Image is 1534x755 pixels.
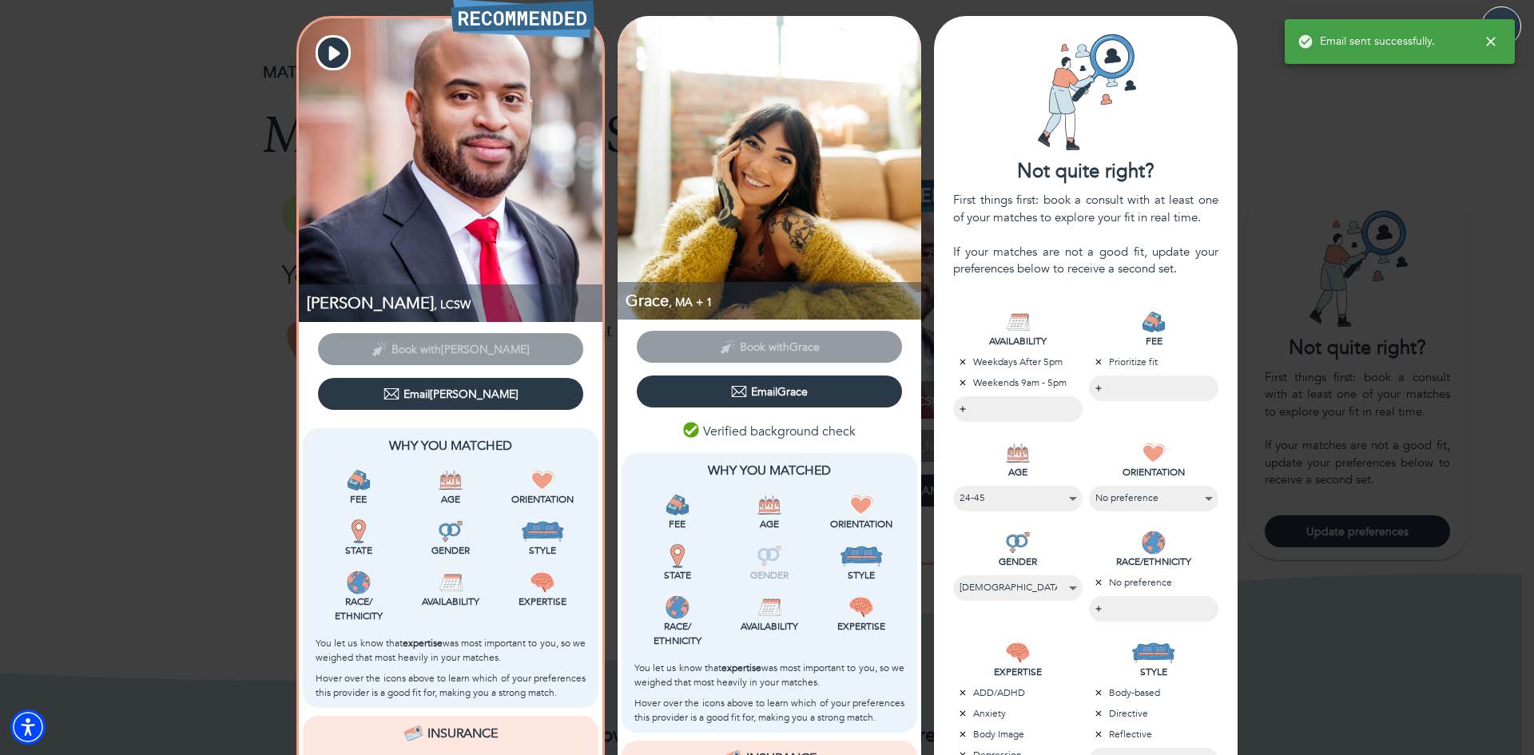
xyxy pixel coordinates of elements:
img: Fee [666,493,690,517]
p: Prioritize fit [1089,355,1218,369]
p: Availability [726,619,812,634]
p: Style [500,543,586,558]
img: Grace Lang profile [618,16,921,320]
img: Gender [439,519,463,543]
img: AVAILABILITY [1006,310,1030,334]
p: Anxiety [953,706,1083,721]
img: Style [521,519,565,543]
p: Hover over the icons above to learn which of your preferences this provider is a good fit for, ma... [634,696,904,725]
img: Expertise [531,570,554,594]
p: Hover over the icons above to learn which of your preferences this provider is a good fit for, ma... [316,671,586,700]
div: First things first: book a consult with at least one of your matches to explore your fit in real ... [953,192,1218,277]
div: Accessibility Menu [10,709,46,745]
img: Fee [347,468,371,492]
img: Jeffrey Brentley profile [299,18,602,322]
div: Email [PERSON_NAME] [383,386,519,402]
img: Race/<br />Ethnicity [347,570,371,594]
div: This provider is licensed to work in your state. [634,544,720,582]
p: Weekdays After 5pm [953,355,1083,369]
p: You let us know that was most important to you, so we weighed that most heavily in your matches. [316,636,586,665]
p: State [316,543,401,558]
img: State [347,519,371,543]
div: This provider is licensed to work in your state. [316,519,401,558]
p: MA, Coaching [626,290,921,312]
p: Age [407,492,493,507]
span: This provider has not yet shared their calendar link. Please email the provider to schedule [637,338,902,353]
b: expertise [721,662,761,674]
p: ORIENTATION [1089,465,1218,479]
p: No preference [1089,575,1218,590]
p: State [634,568,720,582]
img: Race/<br />Ethnicity [666,595,690,619]
p: [PERSON_NAME] [307,292,602,314]
p: AGE [953,465,1083,479]
img: Age [757,493,781,517]
p: Availability [407,594,493,609]
img: Gender [757,544,781,568]
p: FEE [1089,334,1218,348]
p: Why You Matched [316,436,586,455]
img: STYLE [1131,641,1175,665]
img: Availability [439,570,463,594]
img: Orientation [849,493,873,517]
img: Orientation [531,468,554,492]
img: AGE [1006,441,1030,465]
span: Email sent successfully. [1298,34,1435,50]
button: Email[PERSON_NAME] [318,378,583,410]
p: GENDER [953,554,1083,569]
img: State [666,544,690,568]
p: Race/ Ethnicity [316,594,401,623]
p: EXPERTISE [953,665,1083,679]
p: RACE/ETHNICITY [1089,554,1218,569]
p: Verified background check [683,422,856,441]
p: Age [726,517,812,531]
img: Age [439,468,463,492]
p: STYLE [1089,665,1218,679]
img: ORIENTATION [1142,441,1166,465]
p: Body Image [953,727,1083,741]
p: Weekends 9am - 5pm [953,376,1083,390]
img: Availability [757,595,781,619]
p: Style [819,568,904,582]
div: Not quite right? [934,158,1238,185]
p: Reflective [1089,727,1218,741]
span: , LCSW [434,297,471,312]
p: Fee [634,517,720,531]
img: Card icon [1026,32,1146,152]
p: Orientation [500,492,586,507]
p: Fee [316,492,401,507]
button: EmailGrace [637,376,902,407]
p: Directive [1089,706,1218,721]
img: Style [840,544,884,568]
p: Gender [407,543,493,558]
img: GENDER [1006,530,1030,554]
p: ADD/ADHD [953,685,1083,700]
span: This provider has not yet shared their calendar link. Please email the provider to schedule [318,340,583,356]
span: , MA + 1 [669,295,713,310]
p: You let us know that was most important to you, so we weighed that most heavily in your matches. [634,661,904,689]
p: Body-based [1089,685,1218,700]
img: RACE/ETHNICITY [1142,530,1166,554]
div: Email Grace [731,383,808,399]
p: AVAILABILITY [953,334,1083,348]
img: Expertise [849,595,873,619]
img: FEE [1142,310,1166,334]
p: Race/ Ethnicity [634,619,720,648]
img: EXPERTISE [1006,641,1030,665]
p: Insurance [427,724,498,743]
b: expertise [403,637,443,650]
p: Gender [726,568,812,582]
p: Orientation [819,517,904,531]
p: Expertise [819,619,904,634]
p: Expertise [500,594,586,609]
p: Why You Matched [634,461,904,480]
